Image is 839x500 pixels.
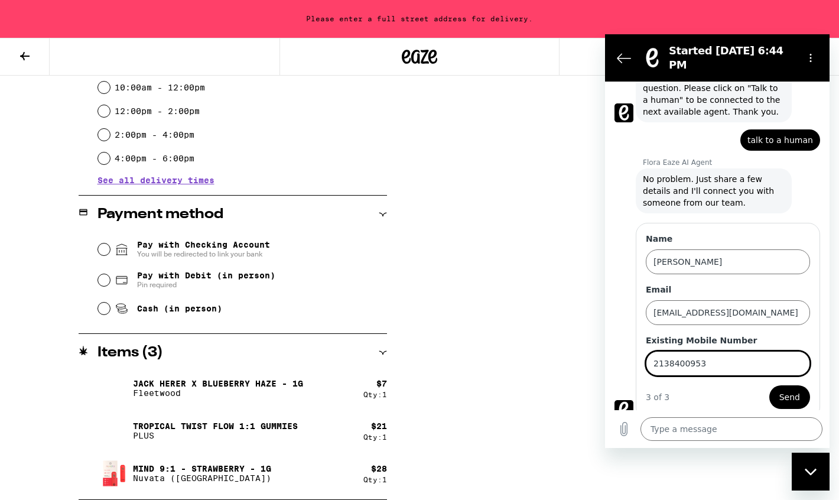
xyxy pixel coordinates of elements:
p: Nuvata ([GEOGRAPHIC_DATA]) [133,473,271,483]
span: Pin required [137,280,275,290]
iframe: Messaging window [605,34,830,448]
img: Jack Herer x Blueberry Haze - 1g [97,372,131,405]
span: Pay with Debit (in person) [137,271,275,280]
div: Qty: 1 [363,433,387,441]
img: Tropical Twist FLOW 1:1 Gummies [97,414,131,447]
div: $ 21 [371,421,387,431]
p: Tropical Twist FLOW 1:1 Gummies [133,421,298,431]
p: Jack Herer x Blueberry Haze - 1g [133,379,303,388]
label: 10:00am - 12:00pm [115,83,205,92]
div: Qty: 1 [363,391,387,398]
h2: Items ( 3 ) [97,346,163,360]
span: You will be redirected to link your bank [137,249,270,259]
h2: Payment method [97,207,223,222]
label: 2:00pm - 4:00pm [115,130,194,139]
div: $ 7 [376,379,387,388]
div: Qty: 1 [363,476,387,483]
span: Cash (in person) [137,304,222,313]
div: $ 28 [371,464,387,473]
label: 12:00pm - 2:00pm [115,106,200,116]
button: See all delivery times [97,176,214,184]
label: 4:00pm - 6:00pm [115,154,194,163]
img: Mind 9:1 - Strawberry - 1g [97,457,131,490]
iframe: Button to launch messaging window, conversation in progress [792,453,830,491]
p: PLUS [133,431,298,440]
p: Fleetwood [133,388,303,398]
span: Pay with Checking Account [137,240,270,259]
p: Mind 9:1 - Strawberry - 1g [133,464,271,473]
